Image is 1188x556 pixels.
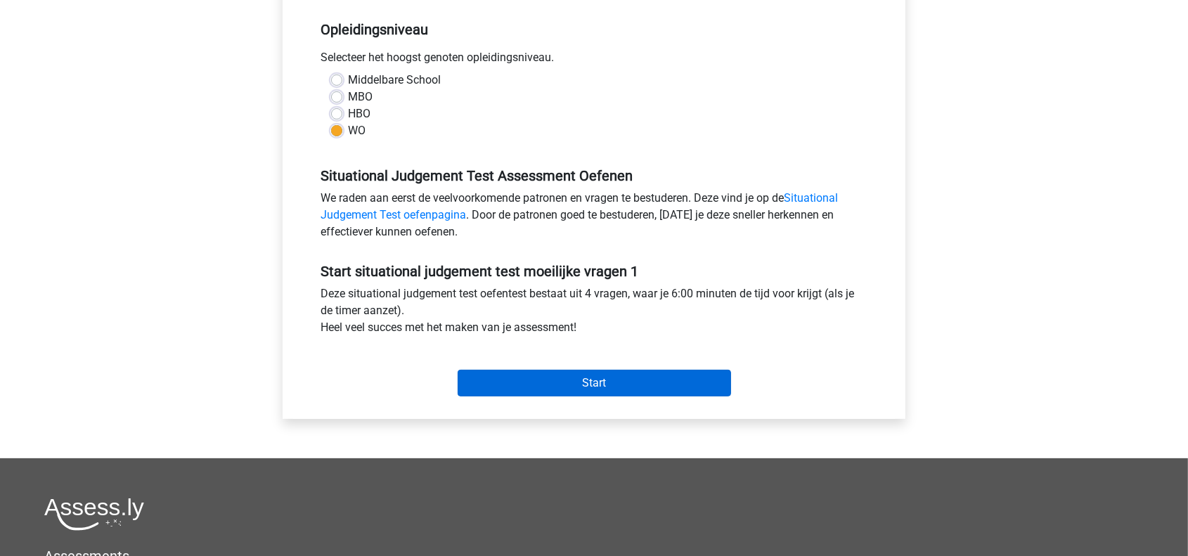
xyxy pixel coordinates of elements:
label: HBO [348,105,370,122]
img: Assessly logo [44,498,144,531]
label: WO [348,122,366,139]
div: Deze situational judgement test oefentest bestaat uit 4 vragen, waar je 6:00 minuten de tijd voor... [310,285,878,342]
div: We raden aan eerst de veelvoorkomende patronen en vragen te bestuderen. Deze vind je op de . Door... [310,190,878,246]
label: Middelbare School [348,72,441,89]
label: MBO [348,89,373,105]
h5: Opleidingsniveau [321,15,867,44]
h5: Start situational judgement test moeilijke vragen 1 [321,263,867,280]
input: Start [458,370,731,396]
h5: Situational Judgement Test Assessment Oefenen [321,167,867,184]
div: Selecteer het hoogst genoten opleidingsniveau. [310,49,878,72]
